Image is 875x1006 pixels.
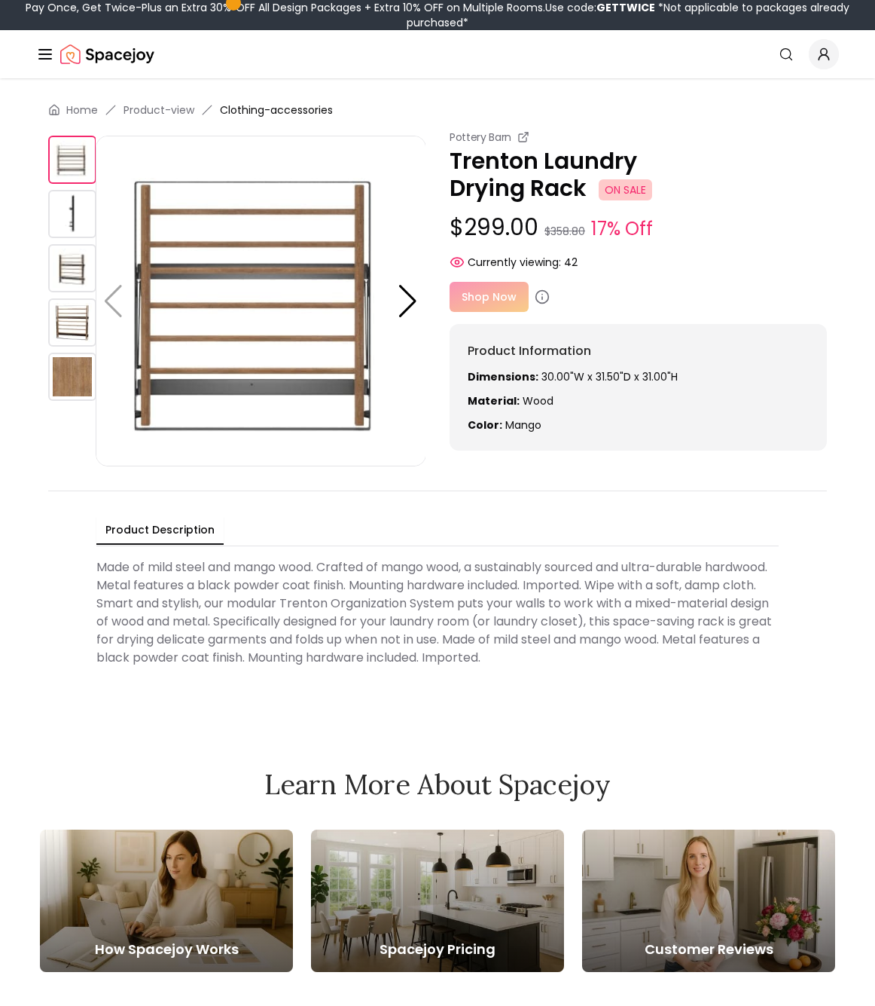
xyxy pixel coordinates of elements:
img: https://storage.googleapis.com/spacejoy-main/assets/613f6759aa0928001caa948a/product_3_0jpkiodea4218 [48,298,96,347]
strong: Color: [468,417,502,433]
img: https://storage.googleapis.com/spacejoy-main/assets/613f6759aa0928001caa948a/product_4_d5dba5hm1b7f [48,353,96,401]
span: Currently viewing: [468,255,561,270]
span: Wood [523,393,553,408]
span: 42 [564,255,578,270]
img: https://storage.googleapis.com/spacejoy-main/assets/613f6759aa0928001caa948a/product_0_5nmiae5b0jm7 [96,136,426,466]
strong: Material: [468,393,520,408]
img: Spacejoy Logo [60,39,154,69]
h6: Product Information [468,342,809,360]
a: Spacejoy [60,39,154,69]
p: $299.00 [450,214,827,243]
strong: Dimensions: [468,369,538,384]
span: Clothing-accessories [220,102,333,118]
nav: Global [36,30,839,78]
h5: Spacejoy Pricing [311,939,564,960]
a: Product-view [123,102,194,118]
small: 17% Off [591,216,653,243]
img: https://storage.googleapis.com/spacejoy-main/assets/613f6759aa0928001caa948a/product_2_37fc86p4g954 [48,244,96,292]
small: $358.80 [544,224,585,239]
img: https://storage.googleapis.com/spacejoy-main/assets/613f6759aa0928001caa948a/product_0_5nmiae5b0jm7 [48,136,96,184]
span: mango [505,417,541,433]
h5: How Spacejoy Works [40,939,293,960]
h5: Customer Reviews [582,939,835,960]
small: Pottery Barn [450,130,511,145]
a: Home [66,102,98,118]
p: 30.00"W x 31.50"D x 31.00"H [468,369,809,384]
nav: breadcrumb [48,102,827,118]
img: https://storage.googleapis.com/spacejoy-main/assets/613f6759aa0928001caa948a/product_1_jfenm2c7nie [48,190,96,238]
h2: Learn More About Spacejoy [40,769,835,800]
p: Trenton Laundry Drying Rack [450,148,827,202]
a: Spacejoy Pricing [311,830,564,972]
button: Product Description [96,516,224,545]
a: How Spacejoy Works [40,830,293,972]
span: ON SALE [599,179,652,200]
a: Customer Reviews [582,830,835,972]
div: Made of mild steel and mango wood. Crafted of mango wood, a sustainably sourced and ultra-durable... [96,552,779,673]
